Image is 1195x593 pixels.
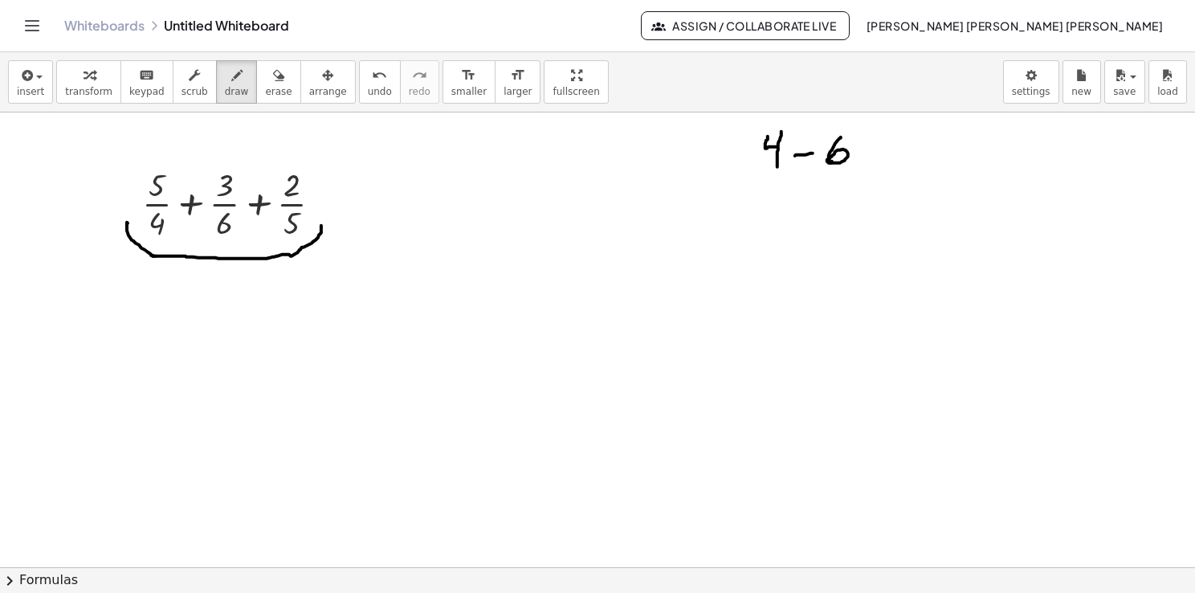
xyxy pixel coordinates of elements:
[216,60,258,104] button: draw
[129,86,165,97] span: keypad
[866,18,1163,33] span: [PERSON_NAME] [PERSON_NAME] [PERSON_NAME]
[400,60,439,104] button: redoredo
[300,60,356,104] button: arrange
[139,66,154,85] i: keyboard
[655,18,837,33] span: Assign / Collaborate Live
[309,86,347,97] span: arrange
[1012,86,1050,97] span: settings
[504,86,532,97] span: larger
[1062,60,1101,104] button: new
[368,86,392,97] span: undo
[1003,60,1059,104] button: settings
[256,60,300,104] button: erase
[443,60,496,104] button: format_sizesmaller
[641,11,850,40] button: Assign / Collaborate Live
[359,60,401,104] button: undoundo
[19,13,45,39] button: Toggle navigation
[225,86,249,97] span: draw
[553,86,599,97] span: fullscreen
[1148,60,1187,104] button: load
[461,66,476,85] i: format_size
[412,66,427,85] i: redo
[8,60,53,104] button: insert
[265,86,292,97] span: erase
[181,86,208,97] span: scrub
[17,86,44,97] span: insert
[495,60,540,104] button: format_sizelarger
[1113,86,1136,97] span: save
[173,60,217,104] button: scrub
[853,11,1176,40] button: [PERSON_NAME] [PERSON_NAME] [PERSON_NAME]
[409,86,430,97] span: redo
[56,60,121,104] button: transform
[120,60,173,104] button: keyboardkeypad
[451,86,487,97] span: smaller
[372,66,387,85] i: undo
[1104,60,1145,104] button: save
[1157,86,1178,97] span: load
[1071,86,1091,97] span: new
[65,86,112,97] span: transform
[64,18,145,34] a: Whiteboards
[544,60,608,104] button: fullscreen
[510,66,525,85] i: format_size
